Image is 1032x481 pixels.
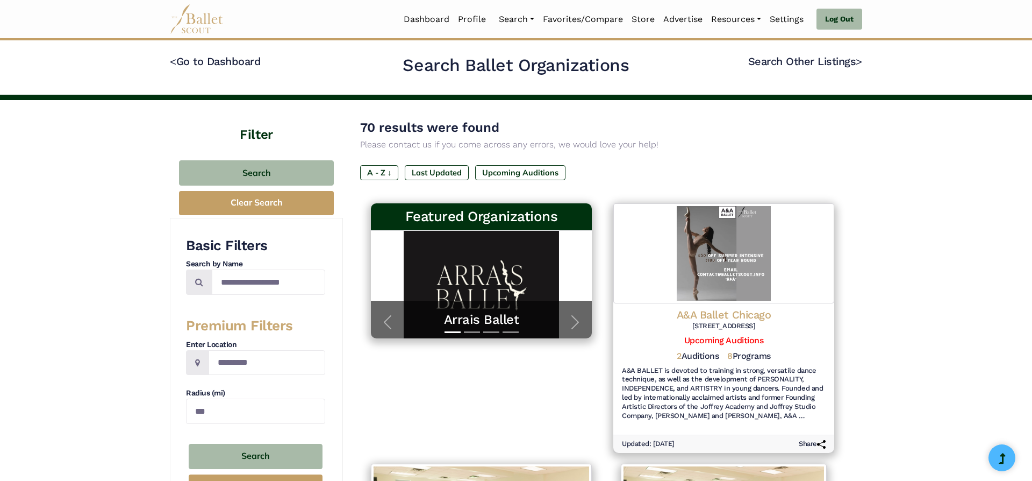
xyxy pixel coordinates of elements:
[179,191,334,215] button: Clear Search
[539,8,627,31] a: Favorites/Compare
[503,326,519,338] button: Slide 4
[748,55,862,68] a: Search Other Listings>
[382,312,581,328] a: Arrais Ballet
[659,8,707,31] a: Advertise
[360,165,398,180] label: A - Z ↓
[627,8,659,31] a: Store
[622,322,826,331] h6: [STREET_ADDRESS]
[856,54,862,68] code: >
[360,120,499,135] span: 70 results were found
[403,54,629,77] h2: Search Ballet Organizations
[464,326,480,338] button: Slide 2
[170,55,261,68] a: <Go to Dashboard
[454,8,490,31] a: Profile
[360,138,845,152] p: Please contact us if you come across any errors, we would love your help!
[212,270,325,295] input: Search by names...
[816,9,862,30] a: Log Out
[186,388,325,399] h4: Radius (mi)
[677,351,682,361] span: 2
[727,351,771,362] h5: Programs
[799,440,826,449] h6: Share
[209,350,325,376] input: Location
[186,259,325,270] h4: Search by Name
[622,440,675,449] h6: Updated: [DATE]
[622,308,826,322] h4: A&A Ballet Chicago
[622,366,826,421] h6: A&A BALLET is devoted to training in strong, versatile dance technique, as well as the developmen...
[483,326,499,338] button: Slide 3
[189,444,322,469] button: Search
[405,165,469,180] label: Last Updated
[399,8,454,31] a: Dashboard
[765,8,808,31] a: Settings
[186,237,325,255] h3: Basic Filters
[707,8,765,31] a: Resources
[186,339,325,350] h4: Enter Location
[475,165,565,180] label: Upcoming Auditions
[445,326,461,338] button: Slide 1
[684,335,763,345] a: Upcoming Auditions
[727,351,733,361] span: 8
[170,100,343,144] h4: Filter
[677,351,719,362] h5: Auditions
[179,160,334,186] button: Search
[494,8,539,31] a: Search
[613,203,834,303] img: Logo
[379,208,583,226] h3: Featured Organizations
[170,54,176,68] code: <
[186,317,325,335] h3: Premium Filters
